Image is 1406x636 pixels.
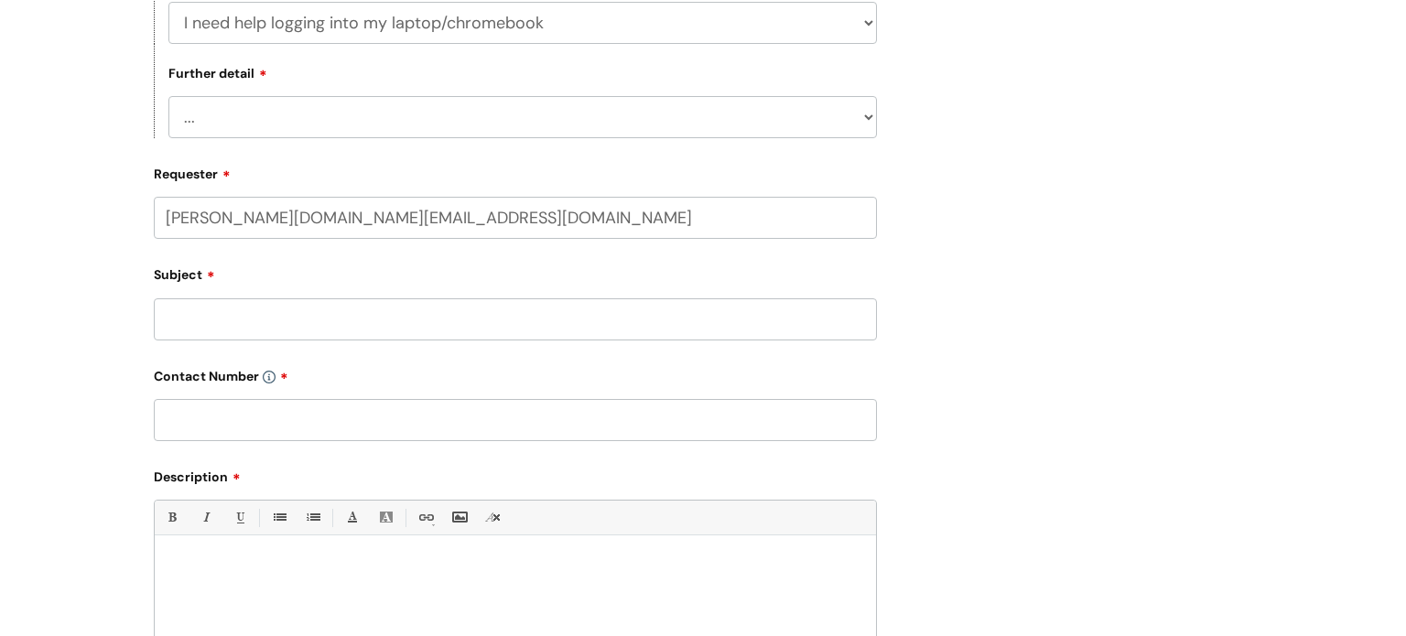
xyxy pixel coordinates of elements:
label: Contact Number [154,362,877,384]
label: Further detail [168,63,267,81]
label: Description [154,463,877,485]
a: Link [414,506,437,529]
a: 1. Ordered List (Ctrl-Shift-8) [301,506,324,529]
a: Font Color [341,506,363,529]
a: Bold (Ctrl-B) [160,506,183,529]
a: Italic (Ctrl-I) [194,506,217,529]
a: Back Color [374,506,397,529]
input: Email [154,197,877,239]
label: Subject [154,261,877,283]
img: info-icon.svg [263,371,276,383]
a: Remove formatting (Ctrl-\) [481,506,504,529]
a: • Unordered List (Ctrl-Shift-7) [267,506,290,529]
label: Requester [154,160,877,182]
a: Underline(Ctrl-U) [228,506,251,529]
a: Insert Image... [448,506,470,529]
